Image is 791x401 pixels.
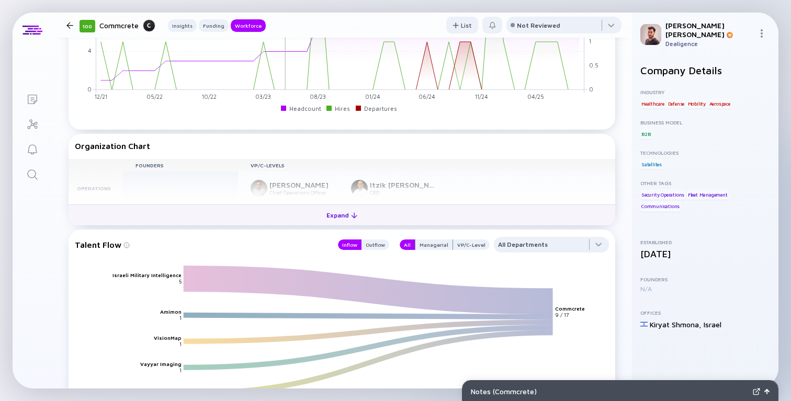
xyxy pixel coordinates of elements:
tspan: 0.5 [589,62,598,68]
div: Organization Chart [75,141,609,151]
div: Kiryat Shmona , [650,320,702,329]
div: Founders [640,276,770,282]
img: Expand Notes [753,388,760,395]
tspan: 10/22 [202,93,217,100]
div: Communications [640,201,681,212]
tspan: 03/23 [255,93,271,100]
div: Insights [168,20,197,31]
text: 5 [179,278,182,284]
div: Fleet Management [687,189,729,200]
div: Workforce [231,20,266,31]
div: N/A [640,285,770,293]
div: B2B [640,129,651,139]
div: Satellites [640,159,663,169]
div: Expand [320,207,364,223]
text: Israeli Military Intelligence [112,272,182,278]
div: [PERSON_NAME] [PERSON_NAME] [665,21,753,39]
tspan: 4 [88,47,92,54]
text: SolarEdge Technologies [117,387,182,393]
div: Not Reviewed [517,21,560,29]
div: Israel [704,320,721,329]
text: 9 / 17 [556,312,570,318]
text: VisionMap [154,335,182,341]
div: Managerial [415,239,453,250]
img: Menu [758,29,766,38]
button: Managerial [415,239,453,250]
img: Gil Profile Picture [640,24,661,45]
tspan: 0 [87,86,92,93]
button: Funding [199,19,229,32]
div: Established [640,239,770,245]
a: Lists [13,86,52,111]
tspan: 01/24 [365,93,380,100]
div: [DATE] [640,248,770,259]
tspan: 0 [589,86,593,93]
tspan: 06/24 [419,93,435,100]
div: Business Model [640,119,770,125]
div: 100 [80,20,95,32]
div: Healthcare [640,98,665,109]
a: Search [13,161,52,186]
text: 1 [179,315,182,321]
tspan: 04/25 [527,93,544,100]
button: VP/C-Level [453,239,490,250]
div: Aerospace [708,98,731,109]
text: Commcrete [556,305,585,312]
a: Reminders [13,136,52,161]
button: List [446,17,478,33]
text: Amimon [160,308,182,315]
text: 1 [179,341,182,347]
div: Commcrete [99,19,155,32]
div: Dealigence [665,40,753,48]
button: Outflow [361,239,389,250]
div: Defense [667,98,686,109]
button: Insights [168,19,197,32]
button: All [400,239,415,250]
button: Expand [69,204,615,225]
img: Open Notes [764,389,770,394]
text: Vayyar Imaging [140,361,182,367]
tspan: 11/24 [475,93,488,100]
button: Inflow [338,239,361,250]
img: Israel Flag [640,320,648,328]
button: Workforce [231,19,266,32]
tspan: 08/23 [310,93,326,100]
div: Funding [199,20,229,31]
div: Notes ( Commcrete ) [471,387,749,396]
h2: Company Details [640,64,770,76]
tspan: 05/22 [146,93,163,100]
tspan: 12/21 [95,93,107,100]
a: Investor Map [13,111,52,136]
div: Technologies [640,150,770,156]
div: Security Operations [640,189,685,200]
div: Offices [640,310,770,316]
div: Mobility [687,98,707,109]
div: Industry [640,89,770,95]
div: Other Tags [640,180,770,186]
text: 1 [179,367,182,373]
div: Talent Flow [75,237,327,253]
tspan: 1 [589,38,591,44]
